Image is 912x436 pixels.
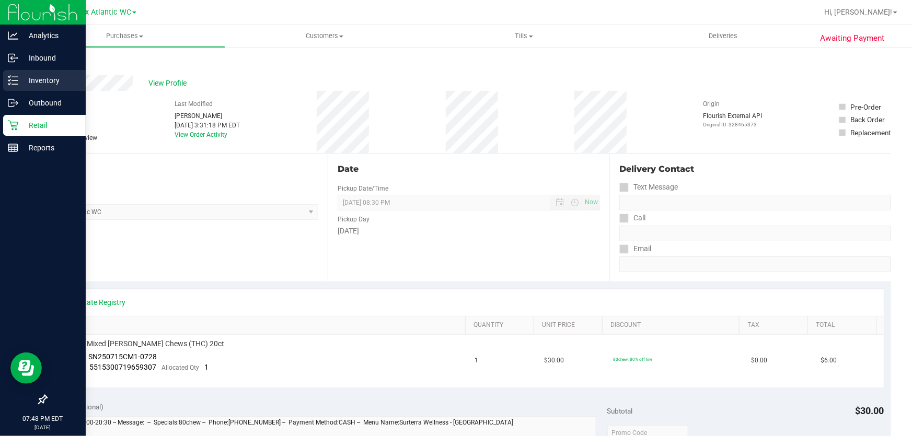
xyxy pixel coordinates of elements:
[856,405,884,416] span: $30.00
[851,114,885,125] div: Back Order
[148,78,190,89] span: View Profile
[62,321,461,329] a: SKU
[8,143,18,153] inline-svg: Reports
[619,226,891,241] input: Format: (999) 999-9999
[60,339,225,349] span: HT 5mg Mixed [PERSON_NAME] Chews (THC) 20ct
[338,215,370,224] label: Pickup Day
[824,8,892,16] span: Hi, [PERSON_NAME]!
[338,226,600,237] div: [DATE]
[18,29,81,42] p: Analytics
[542,321,598,329] a: Unit Price
[8,30,18,41] inline-svg: Analytics
[624,25,823,47] a: Deliveries
[225,31,424,41] span: Customers
[752,356,768,366] span: $0.00
[619,210,645,226] label: Call
[18,74,81,87] p: Inventory
[25,31,225,41] span: Purchases
[18,52,81,64] p: Inbound
[748,321,804,329] a: Tax
[89,352,157,361] span: SN250715CM1-0728
[851,127,891,138] div: Replacement
[544,356,564,366] span: $30.00
[338,184,388,193] label: Pickup Date/Time
[474,321,530,329] a: Quantity
[851,102,882,112] div: Pre-Order
[619,163,891,175] div: Delivery Contact
[46,163,318,175] div: Location
[619,195,891,210] input: Format: (999) 999-9999
[63,297,126,308] a: View State Registry
[703,111,763,128] div: Flourish External API
[424,25,624,47] a: Tills
[8,98,18,108] inline-svg: Outbound
[175,131,228,138] a: View Order Activity
[338,163,600,175] div: Date
[225,25,424,47] a: Customers
[162,364,200,371] span: Allocated Qty
[25,25,225,47] a: Purchases
[816,321,873,329] a: Total
[175,99,213,109] label: Last Modified
[205,363,209,371] span: 1
[77,8,131,17] span: Jax Atlantic WC
[619,241,651,256] label: Email
[475,356,479,366] span: 1
[18,142,81,154] p: Reports
[5,423,81,431] p: [DATE]
[703,99,720,109] label: Origin
[619,180,678,195] label: Text Message
[821,356,837,366] span: $6.00
[695,31,752,41] span: Deliveries
[8,120,18,131] inline-svg: Retail
[8,75,18,86] inline-svg: Inventory
[610,321,735,329] a: Discount
[821,32,885,44] span: Awaiting Payment
[18,119,81,132] p: Retail
[18,97,81,109] p: Outbound
[175,111,240,121] div: [PERSON_NAME]
[613,357,652,362] span: 80chew: 80% off line
[703,121,763,128] p: Original ID: 328465373
[607,407,633,415] span: Subtotal
[425,31,624,41] span: Tills
[5,414,81,423] p: 07:48 PM EDT
[10,352,42,384] iframe: Resource center
[90,363,157,371] span: 5515300719659307
[8,53,18,63] inline-svg: Inbound
[175,121,240,130] div: [DATE] 3:31:18 PM EDT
